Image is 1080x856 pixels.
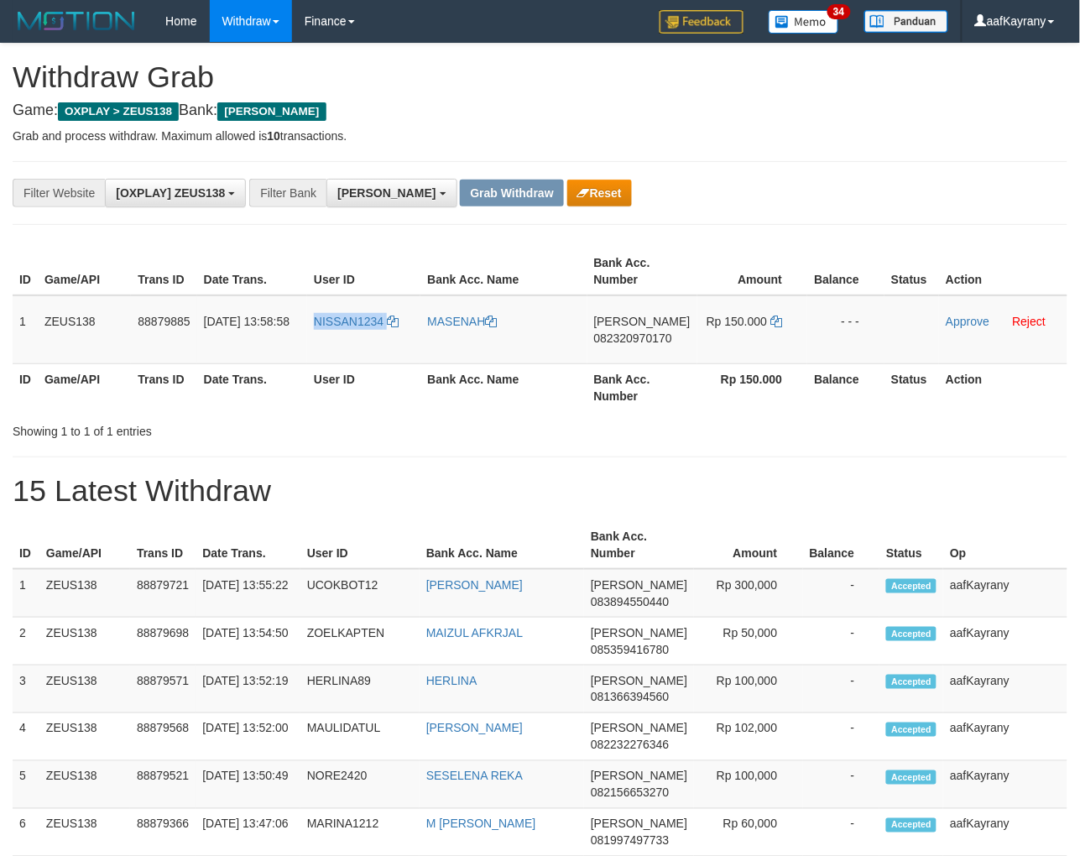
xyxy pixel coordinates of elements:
img: Feedback.jpg [660,10,743,34]
a: [PERSON_NAME] [426,722,523,735]
td: [DATE] 13:55:22 [196,569,300,618]
td: ZEUS138 [39,618,130,665]
span: 88879885 [138,315,190,328]
td: Rp 100,000 [694,761,802,809]
a: Copy 150000 to clipboard [770,315,782,328]
th: Trans ID [131,363,196,411]
span: [PERSON_NAME] [217,102,326,121]
td: 5 [13,761,39,809]
button: [PERSON_NAME] [326,179,457,207]
span: Accepted [886,627,937,641]
h4: Game: Bank: [13,102,1067,119]
th: Rp 150.000 [697,363,808,411]
a: NISSAN1234 [314,315,399,328]
th: Date Trans. [197,363,307,411]
th: Trans ID [130,521,196,569]
th: Balance [803,521,880,569]
span: Copy 082232276346 to clipboard [591,739,669,752]
h1: 15 Latest Withdraw [13,474,1067,508]
span: NISSAN1234 [314,315,383,328]
span: Accepted [886,675,937,689]
span: [PERSON_NAME] [337,186,436,200]
a: M [PERSON_NAME] [426,817,536,831]
strong: 10 [267,129,280,143]
a: SESELENA REKA [426,770,523,783]
th: Bank Acc. Number [587,363,697,411]
th: User ID [307,363,420,411]
td: 1 [13,295,38,364]
th: Trans ID [131,248,196,295]
td: aafKayrany [943,618,1067,665]
button: [OXPLAY] ZEUS138 [105,179,246,207]
span: [PERSON_NAME] [591,626,687,639]
th: ID [13,248,38,295]
a: MASENAH [427,315,497,328]
a: Reject [1013,315,1046,328]
span: Accepted [886,579,937,593]
td: 88879721 [130,569,196,618]
td: ZEUS138 [39,761,130,809]
span: 34 [827,4,850,19]
th: Bank Acc. Number [584,521,694,569]
td: ZOELKAPTEN [300,618,420,665]
td: Rp 102,000 [694,713,802,761]
span: [PERSON_NAME] [591,578,687,592]
span: [PERSON_NAME] [591,770,687,783]
th: Bank Acc. Number [587,248,697,295]
td: [DATE] 13:50:49 [196,761,300,809]
th: Action [939,248,1067,295]
th: Date Trans. [197,248,307,295]
td: aafKayrany [943,761,1067,809]
td: UCOKBOT12 [300,569,420,618]
span: Accepted [886,723,937,737]
td: - - - [807,295,884,364]
div: Showing 1 to 1 of 1 entries [13,416,437,440]
h1: Withdraw Grab [13,60,1067,94]
th: Bank Acc. Name [420,363,587,411]
td: 1 [13,569,39,618]
td: 4 [13,713,39,761]
td: ZEUS138 [39,713,130,761]
td: Rp 50,000 [694,618,802,665]
span: Copy 081366394560 to clipboard [591,691,669,704]
td: aafKayrany [943,713,1067,761]
td: [DATE] 13:54:50 [196,618,300,665]
th: Bank Acc. Name [420,521,584,569]
a: [PERSON_NAME] [426,578,523,592]
span: Copy 082320970170 to clipboard [594,331,672,345]
td: 88879521 [130,761,196,809]
th: Game/API [38,363,131,411]
td: 2 [13,618,39,665]
td: 3 [13,665,39,713]
td: - [803,665,880,713]
button: Reset [567,180,632,206]
th: Op [943,521,1067,569]
span: [PERSON_NAME] [591,817,687,831]
td: aafKayrany [943,569,1067,618]
button: Grab Withdraw [460,180,563,206]
div: Filter Website [13,179,105,207]
span: [PERSON_NAME] [591,674,687,687]
td: 88879571 [130,665,196,713]
a: HERLINA [426,674,477,687]
th: Amount [694,521,802,569]
th: User ID [307,248,420,295]
span: [DATE] 13:58:58 [204,315,290,328]
a: Approve [946,315,989,328]
th: Balance [807,248,884,295]
th: Status [884,248,939,295]
td: ZEUS138 [39,665,130,713]
td: - [803,569,880,618]
span: Copy 083894550440 to clipboard [591,595,669,608]
td: ZEUS138 [38,295,131,364]
th: Balance [807,363,884,411]
td: 88879698 [130,618,196,665]
span: Accepted [886,818,937,833]
p: Grab and process withdraw. Maximum allowed is transactions. [13,128,1067,144]
img: Button%20Memo.svg [769,10,839,34]
span: OXPLAY > ZEUS138 [58,102,179,121]
th: Bank Acc. Name [420,248,587,295]
th: Status [879,521,943,569]
td: - [803,761,880,809]
td: - [803,713,880,761]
